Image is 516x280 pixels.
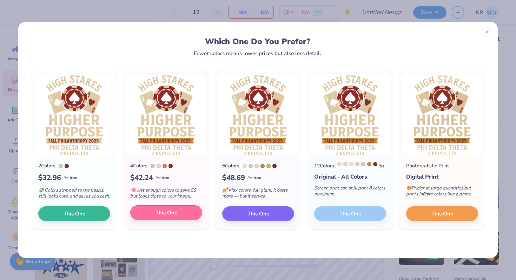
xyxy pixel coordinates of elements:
img: 2 color option [34,75,114,155]
div: 7506 C [337,162,342,166]
div: 2 Colors [38,162,55,169]
div: 468 C [361,162,365,166]
div: 12 Colors [314,162,334,169]
div: Photorealistic Print [406,162,449,169]
img: Photorealistic preview [402,75,482,155]
div: 7527 C [355,162,359,166]
div: Screen print can only print 8 colors maximum. [314,181,386,204]
button: This One [406,206,478,221]
span: This One [247,210,269,218]
span: $ 42.24 [130,173,153,183]
img: 12 color option [310,75,390,155]
div: 468 C [249,164,253,168]
span: This One [431,210,453,218]
div: Cool Gray 1 C [157,164,161,168]
div: 6 Colors [222,162,239,169]
div: Cool Gray 1 C [254,164,259,168]
div: 7510 C [260,164,265,168]
img: 4 color option [126,75,206,155]
span: $ 32.96 [38,173,61,183]
div: Cool Gray 1 C [343,162,348,166]
span: This One [156,209,177,217]
div: 7623 C [168,164,173,168]
div: 7499 C [243,164,247,168]
span: Per Item [247,175,261,181]
div: 7624 C [373,162,377,166]
span: 💸 [38,187,44,193]
button: This One [222,206,294,221]
span: 💅 [222,187,228,193]
span: This One [64,210,85,218]
div: Original - All Colors [314,173,386,181]
div: 5 + [337,162,385,169]
span: Per Item [64,175,77,181]
div: 7751 C [266,164,271,168]
button: This One [130,205,202,220]
span: $ 48.69 [222,173,245,183]
div: Just enough colors to save $$ but looks close to your image. [130,183,202,206]
div: 468 C [151,164,155,168]
div: 7499 C [349,162,353,166]
span: 🧠 [130,187,136,193]
div: 7510 C [367,162,371,166]
div: 7623 C [65,164,69,168]
div: Which One Do You Prefer? [38,37,478,46]
img: 6 color option [218,75,298,155]
div: 7510 C [163,164,167,168]
span: 🎨 [406,185,412,191]
span: Per Item [156,175,169,181]
div: Fewer colors means lower prices but also less detail. [194,51,321,56]
div: Digital Print [406,173,478,181]
button: This One [38,206,110,221]
div: Colors stripped to the basics, still looks cute, and saves you cash. [38,183,110,206]
div: 4 Colors [130,162,147,169]
div: 468 C [59,164,63,168]
div: 7623 C [272,164,277,168]
div: Max colors, full glam. It costs more — but it serves. [222,183,294,206]
div: Pricier at large quantities but prints infinite colors like a photo [406,181,478,204]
